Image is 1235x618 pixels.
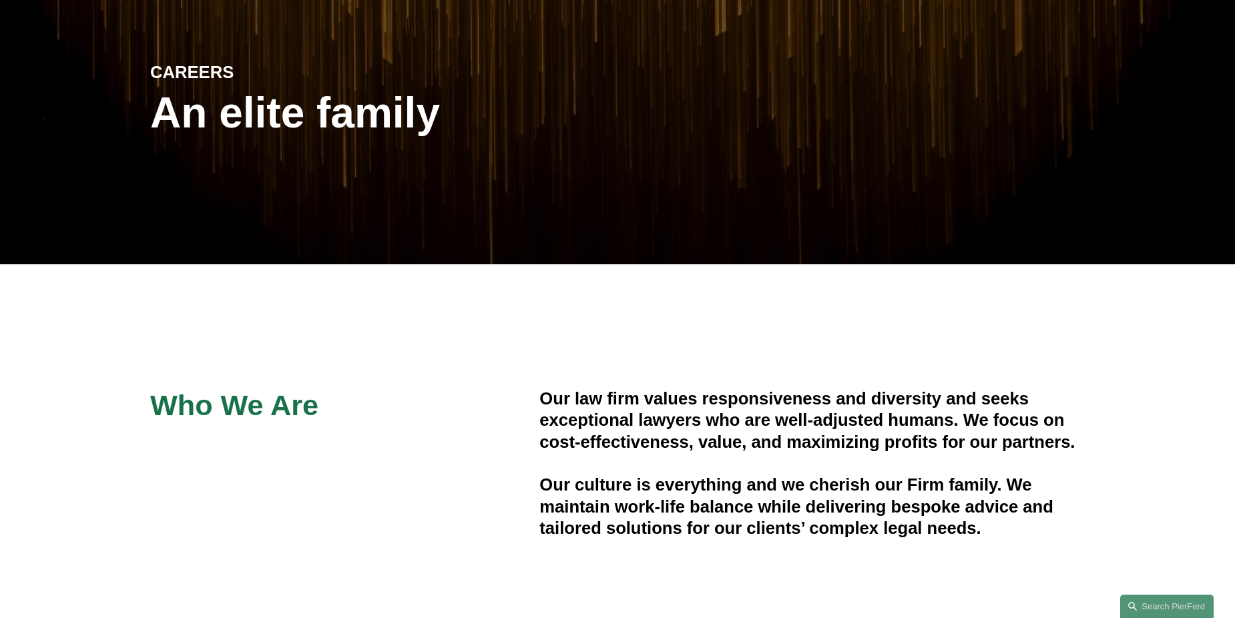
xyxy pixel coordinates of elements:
h4: Our culture is everything and we cherish our Firm family. We maintain work-life balance while del... [539,474,1085,539]
a: Search this site [1120,595,1214,618]
h4: Our law firm values responsiveness and diversity and seeks exceptional lawyers who are well-adjus... [539,388,1085,452]
h1: An elite family [150,89,617,137]
span: Who We Are [150,389,318,421]
h4: CAREERS [150,61,384,83]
